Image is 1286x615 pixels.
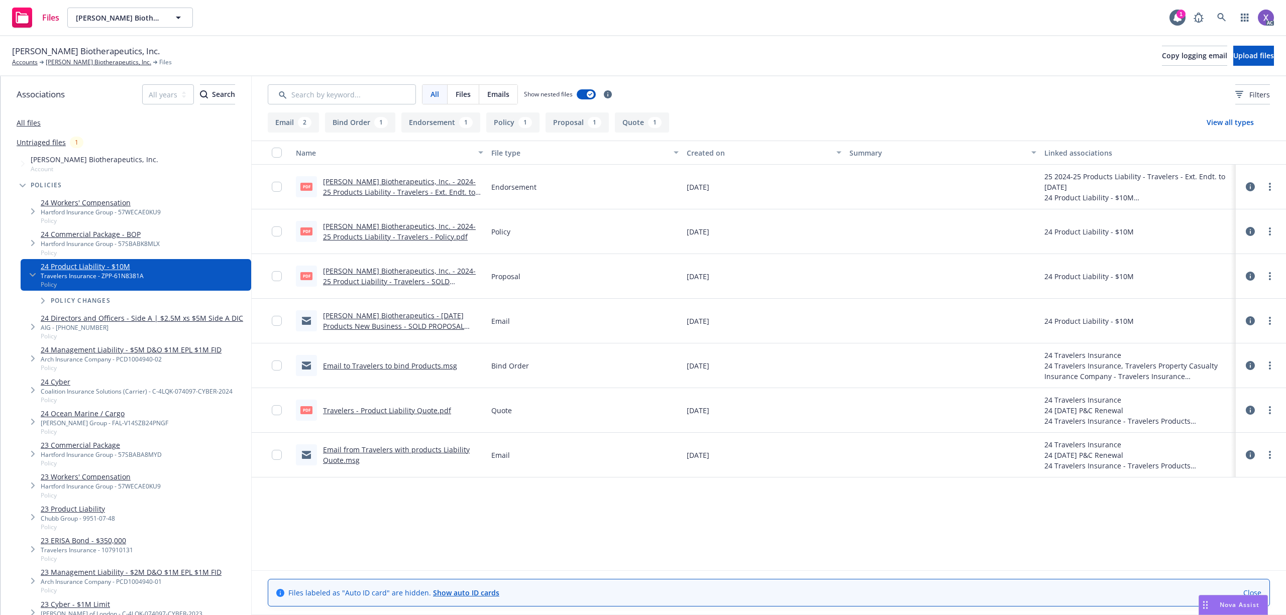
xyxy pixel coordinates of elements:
[41,577,222,586] div: Arch Insurance Company - PCD1004940-01
[1162,51,1227,60] span: Copy logging email
[272,148,282,158] input: Select all
[524,90,573,98] span: Show nested files
[1044,148,1232,158] div: Linked associations
[845,141,1041,165] button: Summary
[433,588,499,597] a: Show auto ID cards
[41,396,233,404] span: Policy
[41,514,115,523] div: Chubb Group - 9951-07-48
[588,117,601,128] div: 1
[491,148,668,158] div: File type
[1233,46,1274,66] button: Upload files
[41,471,161,482] a: 23 Workers' Compensation
[1044,360,1232,382] div: 24 Travelers Insurance, Travelers Property Casualty Insurance Company - Travelers Insurance
[849,148,1026,158] div: Summary
[31,182,62,188] span: Policies
[41,567,222,577] a: 23 Management Liability - $2M D&O $1M EPL $1M FID
[272,316,282,326] input: Toggle Row Selected
[1235,8,1255,28] a: Switch app
[1044,271,1134,282] div: 24 Product Liability - $10M
[1044,405,1232,416] div: 24 [DATE] P&C Renewal
[41,355,222,363] div: Arch Insurance Company - PCD1004940-02
[487,141,683,165] button: File type
[200,84,235,104] button: SearchSearch
[683,141,845,165] button: Created on
[41,450,162,459] div: Hartford Insurance Group - 57SBABA8MYD
[42,14,59,22] span: Files
[1044,350,1232,360] div: 24 Travelers Insurance
[1044,460,1232,471] div: 24 Travelers Insurance - Travelers Products
[41,261,144,272] a: 24 Product Liability - $10M
[41,546,133,554] div: Travelers Insurance - 107910131
[272,405,282,415] input: Toggle Row Selected
[41,535,133,546] a: 23 ERISA Bond - $350,000
[323,445,470,465] a: Email from Travelers with products Liability Quote.msg
[491,360,529,371] span: Bind Order
[1264,181,1276,193] a: more
[1044,316,1134,326] div: 24 Product Liability - $10M
[41,249,160,257] span: Policy
[1044,450,1232,460] div: 24 [DATE] P&C Renewal
[459,117,473,128] div: 1
[1044,416,1232,426] div: 24 Travelers Insurance - Travelers Products
[1199,595,1268,615] button: Nova Assist
[1191,112,1270,133] button: View all types
[1264,270,1276,282] a: more
[296,148,472,158] div: Name
[1220,600,1259,609] span: Nova Assist
[1258,10,1274,26] img: photo
[1233,51,1274,60] span: Upload files
[41,387,233,396] div: Coalition Insurance Solutions (Carrier) - C-4LQK-074097-CYBER-2024
[1044,439,1232,450] div: 24 Travelers Insurance
[200,85,235,104] div: Search
[70,137,83,148] div: 1
[12,45,160,58] span: [PERSON_NAME] Biotherapeutics, Inc.
[300,406,312,414] span: pdf
[374,117,388,128] div: 1
[272,360,282,371] input: Toggle Row Selected
[51,298,111,304] span: Policy changes
[272,182,282,192] input: Toggle Row Selected
[1212,8,1232,28] a: Search
[491,271,520,282] span: Proposal
[1235,84,1270,104] button: Filters
[1264,404,1276,416] a: more
[486,112,540,133] button: Policy
[41,323,243,332] div: AIG - [PHONE_NUMBER]
[1044,226,1134,237] div: 24 Product Liability - $10M
[615,112,669,133] button: Quote
[300,272,312,280] span: pdf
[298,117,311,128] div: 2
[31,165,158,173] span: Account
[76,13,163,23] span: [PERSON_NAME] Biotherapeutics, Inc.
[41,272,144,280] div: Travelers Insurance - ZPP-61N8381A
[292,141,487,165] button: Name
[325,112,395,133] button: Bind Order
[1264,225,1276,237] a: more
[546,112,609,133] button: Proposal
[12,58,38,67] a: Accounts
[41,197,161,208] a: 24 Workers' Compensation
[41,363,222,372] span: Policy
[17,118,41,128] a: All files
[323,311,464,341] a: [PERSON_NAME] Biotherapeutics - [DATE] Products New Business - SOLD PROPOSAL ATTACHED
[1264,449,1276,461] a: more
[401,112,480,133] button: Endorsement
[41,554,133,563] span: Policy
[1199,595,1212,614] div: Drag to move
[41,440,162,450] a: 23 Commercial Package
[1249,89,1270,100] span: Filters
[41,332,243,340] span: Policy
[41,280,144,289] span: Policy
[687,316,709,326] span: [DATE]
[200,90,208,98] svg: Search
[41,599,202,609] a: 23 Cyber - $1M Limit
[41,491,161,500] span: Policy
[1044,192,1232,203] div: 24 Product Liability - $10M
[288,587,499,598] span: Files labeled as "Auto ID card" are hidden.
[41,377,233,387] a: 24 Cyber
[67,8,193,28] button: [PERSON_NAME] Biotherapeutics, Inc.
[41,408,168,419] a: 24 Ocean Marine / Cargo
[487,89,509,99] span: Emails
[491,316,510,326] span: Email
[431,89,439,99] span: All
